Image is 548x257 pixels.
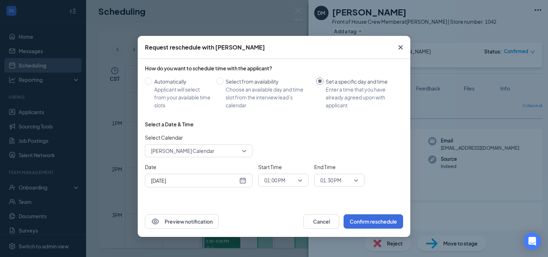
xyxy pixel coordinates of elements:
[264,175,285,186] span: 01:00 PM
[151,177,238,184] input: Sep 16, 2025
[154,78,211,85] div: Automatically
[145,134,252,141] span: Select Calendar
[326,85,397,109] div: Enter a time that you have already agreed upon with applicant
[151,145,214,156] span: [PERSON_NAME] Calendar
[145,65,403,72] div: How do you want to schedule time with the applicant?
[258,163,308,171] span: Start Time
[145,43,265,51] div: Request reschedule with [PERSON_NAME]
[396,43,405,52] svg: Cross
[145,163,252,171] span: Date
[226,78,311,85] div: Select from availability
[145,214,219,229] button: EyePreview notification
[151,217,160,226] svg: Eye
[226,85,311,109] div: Choose an available day and time slot from the interview lead’s calendar
[314,163,364,171] span: End Time
[391,36,410,59] button: Close
[154,85,211,109] div: Applicant will select from your available time slots
[145,121,194,128] div: Select a Date & Time
[524,233,541,250] div: Open Intercom Messenger
[303,214,339,229] button: Cancel
[326,78,397,85] div: Set a specific day and time
[320,175,341,186] span: 01:30 PM
[344,214,403,229] button: Confirm reschedule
